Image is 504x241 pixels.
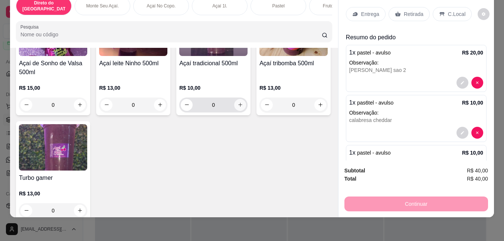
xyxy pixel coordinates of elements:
div: calabresa cheddar [349,116,483,124]
button: decrease-product-quantity [471,127,483,139]
button: decrease-product-quantity [101,99,112,111]
span: R$ 40,00 [467,175,488,183]
button: increase-product-quantity [234,99,246,111]
button: decrease-product-quantity [20,205,32,217]
p: R$ 13,00 [19,190,87,197]
img: product-image [19,124,87,171]
div: [PERSON_NAME] sao 2 [349,66,483,74]
h4: Turbo gamer [19,174,87,182]
p: R$ 15,00 [19,84,87,92]
p: C.Local [448,10,465,18]
p: Observação: [349,159,483,166]
p: R$ 13,00 [99,84,167,92]
span: R$ 40,00 [467,166,488,175]
h4: Açaí tribomba 500ml [259,59,328,68]
button: decrease-product-quantity [20,99,32,111]
p: Açaí 1l. [212,3,227,9]
p: 1 x [349,148,391,157]
p: 1 x [349,98,393,107]
button: decrease-product-quantity [456,127,468,139]
button: decrease-product-quantity [261,99,273,111]
button: increase-product-quantity [74,205,86,217]
p: R$ 10,00 [462,149,483,156]
button: decrease-product-quantity [478,8,490,20]
p: Retirada [404,10,423,18]
p: Frutos Do Mar [323,3,351,9]
p: 1 x [349,48,391,57]
h4: Açaí leite Ninho 500ml [99,59,167,68]
p: R$ 10,00 [462,99,483,106]
p: Monte Seu Açaí. [86,3,119,9]
span: pas6tel - avulso [357,100,393,106]
label: Pesquisa [20,24,41,30]
p: R$ 20,00 [462,49,483,56]
strong: Total [344,176,356,182]
p: Observação: [349,109,483,116]
button: increase-product-quantity [74,99,86,111]
p: Entrega [361,10,379,18]
button: decrease-product-quantity [456,77,468,89]
button: decrease-product-quantity [181,99,193,111]
p: Açaí No Copo. [147,3,176,9]
span: pastel - avulso [357,150,390,156]
p: Resumo do pedido [346,33,487,42]
button: increase-product-quantity [154,99,166,111]
p: R$ 13,00 [259,84,328,92]
button: increase-product-quantity [314,99,326,111]
span: pastel - avulso [357,50,390,56]
h4: Açaí de Sonho de Valsa 500ml [19,59,87,77]
strong: Subtotal [344,168,365,174]
input: Pesquisa [20,31,322,38]
button: decrease-product-quantity [471,77,483,89]
p: R$ 10,00 [179,84,248,92]
h4: Açaí tradicional 500ml [179,59,248,68]
p: Pastel [272,3,284,9]
p: Observação: [349,59,483,66]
